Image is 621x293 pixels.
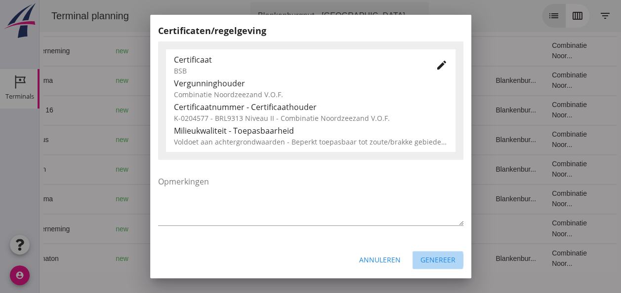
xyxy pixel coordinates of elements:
div: [GEOGRAPHIC_DATA] [112,75,195,86]
td: 18 [373,214,449,243]
td: Combinatie Noor... [504,36,566,66]
i: directions_boat [136,107,143,113]
td: Combinatie Noor... [504,66,566,95]
td: new [68,154,104,184]
td: Ontzilt oph.zan... [323,95,373,125]
i: directions_boat [155,195,162,202]
td: Combinatie Noor... [504,243,566,273]
small: m3 [244,108,251,113]
i: list [508,10,520,22]
div: Combinatie Noordzeezand V.O.F. [174,89,448,100]
small: m3 [244,48,251,54]
td: new [68,243,104,273]
td: Filling sand [323,184,373,214]
td: Blankenbur... [448,95,504,125]
small: m3 [240,196,248,202]
small: m3 [240,78,248,84]
div: Papendrecht [112,194,195,204]
i: directions_boat [136,225,143,232]
td: new [68,184,104,214]
td: Blankenbur... [448,184,504,214]
td: 18 [373,154,449,184]
div: Certificaat [174,54,420,66]
td: 999 [220,125,275,154]
td: Filling sand [323,154,373,184]
i: directions_boat [188,77,195,84]
i: directions_boat [188,166,195,173]
i: directions_boat [136,255,143,261]
small: m3 [240,256,248,261]
div: Milieukwaliteit - Toepasbaarheid [174,125,448,137]
small: m3 [244,226,251,232]
td: Ontzilt oph.zan... [323,214,373,243]
div: Vergunninghouder [174,77,448,89]
i: directions_boat [136,47,143,54]
td: 18 [373,125,449,154]
td: new [68,66,104,95]
td: Combinatie Noor... [504,125,566,154]
td: Blankenbur... [448,154,504,184]
button: Genereer [413,251,463,269]
td: Ontzilt oph.zan... [323,125,373,154]
div: Gouda [112,105,195,115]
div: BSB [174,66,420,76]
h2: Certificaten/regelgeving [158,24,463,37]
td: Blankenbur... [448,243,504,273]
div: Voldoet aan achtergrondwaarden - Beperkt toepasbaar tot zoute/brakke gebieden (Niveau I) [174,137,448,147]
small: m3 [240,167,248,173]
div: Gouda [112,46,195,56]
td: Filling sand [323,66,373,95]
td: 18 [373,36,449,66]
td: Combinatie Noor... [504,154,566,184]
td: 480 [220,154,275,184]
td: 1298 [220,95,275,125]
td: Combinatie Noor... [504,214,566,243]
i: filter_list [560,10,572,22]
td: new [68,214,104,243]
textarea: Opmerkingen [158,174,463,225]
div: K-0204577 - BRL9313 Niveau II - Combinatie Noordzeezand V.O.F. [174,113,448,123]
td: Blankenbur... [448,66,504,95]
div: Blankenburgput - [GEOGRAPHIC_DATA] [218,10,366,22]
td: new [68,125,104,154]
td: 672 [220,243,275,273]
td: Ontzilt oph.zan... [323,243,373,273]
td: 18 [373,243,449,273]
button: Annuleren [351,251,409,269]
td: Ontzilt oph.zan... [323,36,373,66]
i: edit [436,59,448,71]
i: arrow_drop_down [372,10,383,22]
i: directions_boat [136,136,143,143]
div: Gouda [112,135,195,145]
td: new [68,36,104,66]
td: Combinatie Noor... [504,95,566,125]
td: Combinatie Noor... [504,184,566,214]
td: 1231 [220,214,275,243]
div: [GEOGRAPHIC_DATA] [112,164,195,175]
div: Genereer [420,255,455,265]
div: Gouda [112,253,195,263]
div: Terminal planning [4,9,97,23]
td: 994 [220,184,275,214]
td: 18 [373,184,449,214]
td: 18 [373,95,449,125]
td: 994 [220,66,275,95]
div: Certificaatnummer - Certificaathouder [174,101,448,113]
td: Blankenbur... [448,125,504,154]
td: 1231 [220,36,275,66]
i: calendar_view_week [532,10,544,22]
div: Gouda [112,223,195,234]
td: new [68,95,104,125]
small: m3 [240,137,248,143]
td: 18 [373,66,449,95]
div: Annuleren [359,255,401,265]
